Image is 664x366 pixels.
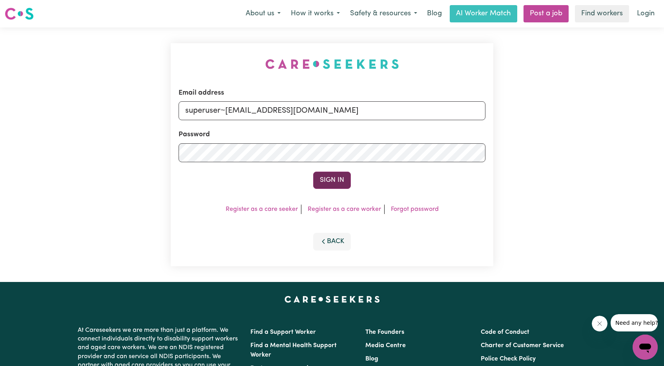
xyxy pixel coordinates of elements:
[250,329,316,335] a: Find a Support Worker
[481,342,564,349] a: Charter of Customer Service
[285,296,380,302] a: Careseekers home page
[226,206,298,212] a: Register as a care seeker
[365,329,404,335] a: The Founders
[592,316,607,331] iframe: Close message
[450,5,517,22] a: AI Worker Match
[5,7,34,21] img: Careseekers logo
[345,5,422,22] button: Safety & resources
[313,172,351,189] button: Sign In
[365,356,378,362] a: Blog
[365,342,406,349] a: Media Centre
[5,5,34,23] a: Careseekers logo
[179,101,485,120] input: Email address
[481,329,529,335] a: Code of Conduct
[632,5,659,22] a: Login
[179,130,210,140] label: Password
[313,233,351,250] button: Back
[575,5,629,22] a: Find workers
[633,335,658,360] iframe: Button to launch messaging window
[524,5,569,22] a: Post a job
[5,5,47,12] span: Need any help?
[422,5,447,22] a: Blog
[179,88,224,98] label: Email address
[250,342,337,358] a: Find a Mental Health Support Worker
[481,356,536,362] a: Police Check Policy
[241,5,286,22] button: About us
[308,206,381,212] a: Register as a care worker
[286,5,345,22] button: How it works
[611,314,658,331] iframe: Message from company
[391,206,439,212] a: Forgot password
